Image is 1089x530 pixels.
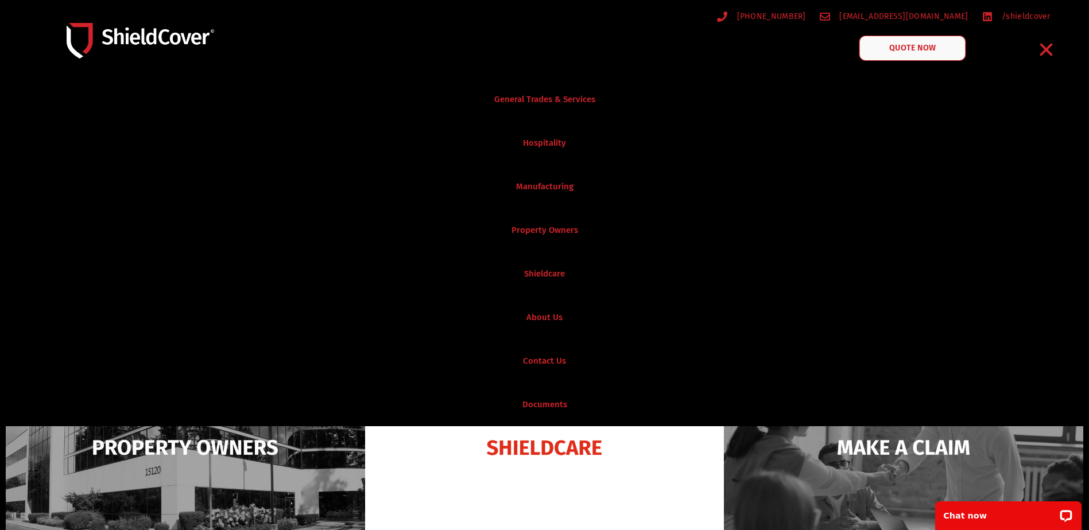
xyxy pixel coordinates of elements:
span: [PHONE_NUMBER] [734,9,806,24]
img: Shield-Cover-Underwriting-Australia-logo-full [67,23,214,59]
span: /shieldcover [999,9,1051,24]
a: [PHONE_NUMBER] [717,9,806,24]
div: Menu Toggle [1033,36,1060,63]
a: [EMAIL_ADDRESS][DOMAIN_NAME] [820,9,968,24]
span: [EMAIL_ADDRESS][DOMAIN_NAME] [836,9,968,24]
a: /shieldcover [982,9,1051,24]
span: QUOTE NOW [890,44,936,52]
a: QUOTE NOW [859,36,966,61]
iframe: LiveChat chat widget [928,494,1089,530]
